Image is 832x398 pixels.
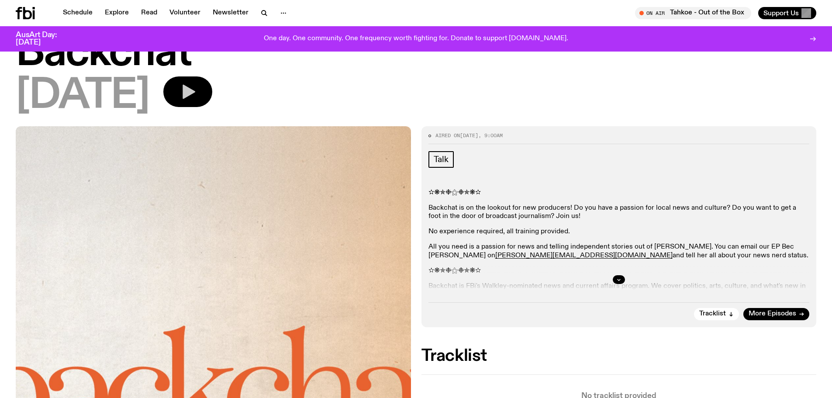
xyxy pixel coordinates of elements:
span: Aired on [435,132,460,139]
span: [DATE] [460,132,478,139]
span: More Episodes [749,311,796,317]
a: Read [136,7,162,19]
p: ✫❋✯❉⚝❉✯❋✫ [428,189,810,197]
a: [PERSON_NAME][EMAIL_ADDRESS][DOMAIN_NAME] [495,252,673,259]
p: One day. One community. One frequency worth fighting for. Donate to support [DOMAIN_NAME]. [264,35,568,43]
span: [DATE] [16,76,149,116]
a: Volunteer [164,7,206,19]
p: Backchat is on the lookout for new producers! Do you have a passion for local news and culture? D... [428,204,810,221]
a: Explore [100,7,134,19]
p: No experience required, all training provided. [428,228,810,236]
button: Support Us [758,7,816,19]
span: Support Us [763,9,799,17]
span: , 9:00am [478,132,503,139]
span: Talk [434,155,449,164]
h3: AusArt Day: [DATE] [16,31,72,46]
a: Newsletter [207,7,254,19]
a: Schedule [58,7,98,19]
p: All you need is a passion for news and telling independent stories out of [PERSON_NAME]. You can ... [428,243,810,260]
span: Tracklist [699,311,726,317]
button: Tracklist [694,308,739,320]
a: Talk [428,151,454,168]
h1: Backchat [16,34,816,73]
h2: Tracklist [421,348,817,364]
a: More Episodes [743,308,809,320]
button: On AirTahkoe - Out of the Box [635,7,751,19]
